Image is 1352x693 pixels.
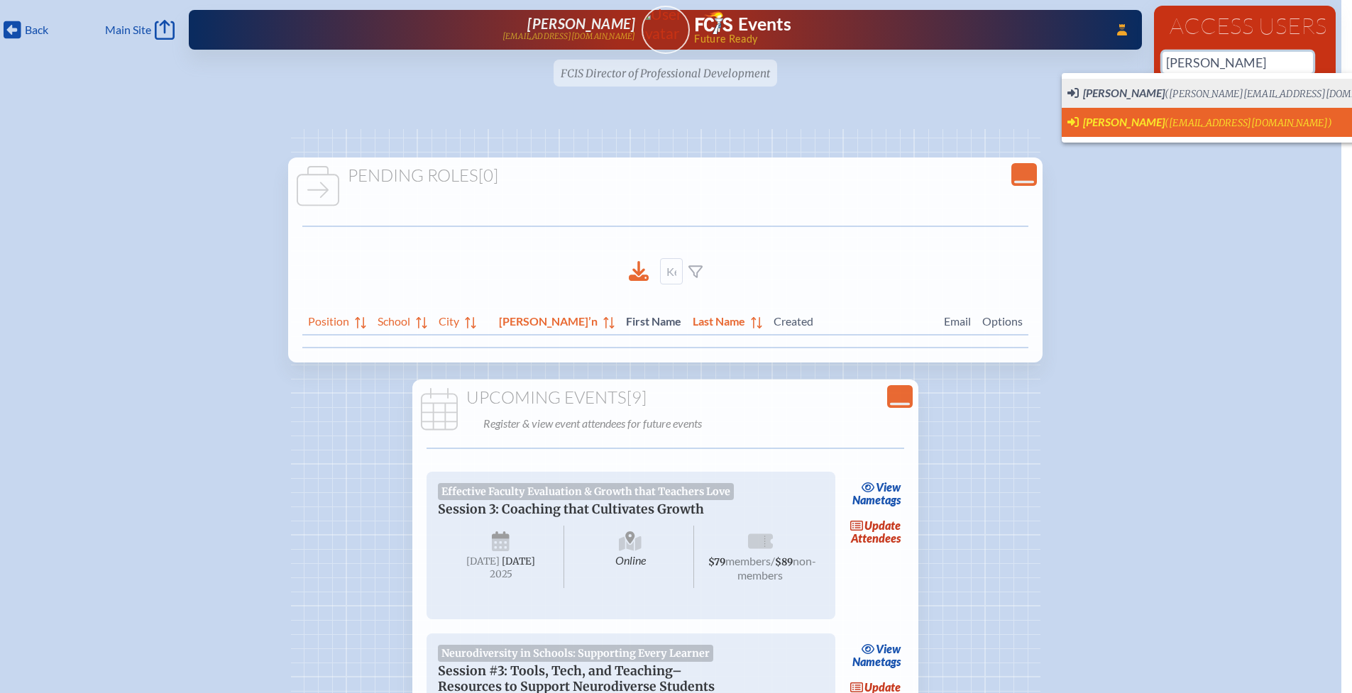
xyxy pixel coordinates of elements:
[627,387,647,408] span: [9]
[694,34,1097,44] span: Future Ready
[738,16,791,33] h1: Events
[864,519,901,532] span: update
[626,311,681,328] span: First Name
[1067,115,1332,131] span: Switch User
[774,311,933,328] span: Created
[378,311,410,328] span: School
[499,311,598,328] span: [PERSON_NAME]’n
[944,311,971,328] span: Email
[849,639,905,672] a: viewNametags
[696,11,791,37] a: FCIS LogoEvents
[105,20,175,40] a: Main Site
[1083,115,1165,128] span: [PERSON_NAME]
[737,554,816,582] span: non-members
[660,258,683,284] input: Keyword Filter
[527,15,635,32] span: [PERSON_NAME]
[25,23,48,37] span: Back
[642,6,690,54] a: User Avatar
[876,642,901,655] span: view
[1083,86,1165,99] span: [PERSON_NAME]
[635,5,696,43] img: User Avatar
[449,569,553,580] span: 2025
[483,414,911,433] p: Register & view event attendees for future events
[308,311,349,328] span: Position
[982,311,1023,328] span: Options
[696,11,1097,44] div: FCIS Events — Future ready
[771,554,775,567] span: /
[502,32,636,41] p: [EMAIL_ADDRESS][DOMAIN_NAME]
[567,526,694,588] span: Online
[438,645,714,662] span: Neurodiversity in Schools: Supporting Every Learner
[234,16,636,44] a: [PERSON_NAME][EMAIL_ADDRESS][DOMAIN_NAME]
[693,311,745,328] span: Last Name
[1165,117,1332,129] span: ([EMAIL_ADDRESS][DOMAIN_NAME])
[439,311,459,328] span: City
[105,23,151,37] span: Main Site
[1163,52,1313,73] input: Person’s name or email
[418,388,913,408] h1: Upcoming Events
[847,516,905,548] a: updateAttendees
[708,556,725,568] span: $79
[876,480,901,494] span: view
[438,483,735,500] span: Effective Faculty Evaluation & Growth that Teachers Love
[696,11,732,34] img: Florida Council of Independent Schools
[478,165,498,186] span: [0]
[502,555,535,567] span: [DATE]
[629,261,649,282] div: Download to CSV
[466,555,500,567] span: [DATE]
[725,554,771,567] span: members
[849,477,905,510] a: viewNametags
[294,166,1037,186] h1: Pending Roles
[438,501,704,517] span: Session 3: Coaching that Cultivates Growth
[1163,14,1327,37] h1: Access Users
[775,556,793,568] span: $89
